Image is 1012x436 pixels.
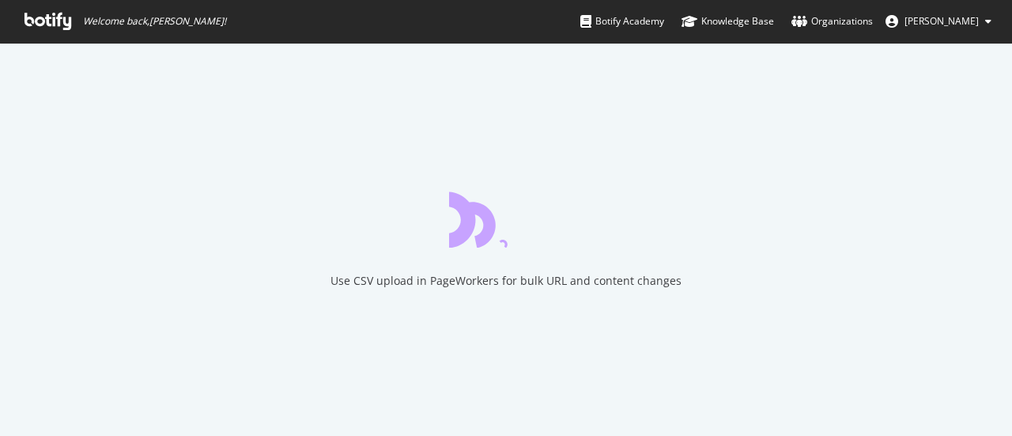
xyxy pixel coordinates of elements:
span: Welcome back, [PERSON_NAME] ! [83,15,226,28]
div: Botify Academy [580,13,664,29]
div: animation [449,191,563,248]
div: Organizations [791,13,873,29]
button: [PERSON_NAME] [873,9,1004,34]
div: Knowledge Base [682,13,774,29]
span: Olena Astafieva [904,14,979,28]
div: Use CSV upload in PageWorkers for bulk URL and content changes [330,273,682,289]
